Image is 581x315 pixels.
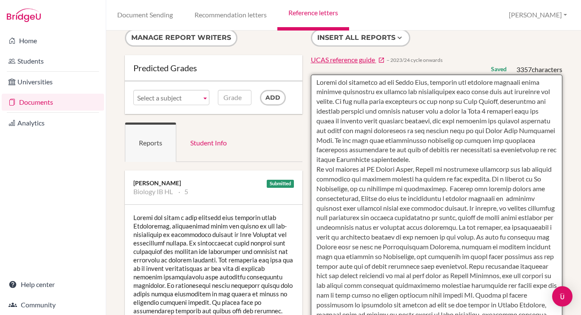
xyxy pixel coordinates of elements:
[2,114,104,131] a: Analytics
[7,8,41,22] img: Bridge-U
[311,56,375,64] span: UCAS reference guide
[311,55,385,65] a: UCAS reference guide
[552,286,573,307] div: Open Intercom Messenger
[125,29,237,47] button: Manage report writers
[176,123,241,162] a: Student Info
[516,65,562,75] div: characters
[311,29,410,47] button: Insert all reports
[133,187,173,196] li: Biology IB HL
[2,276,104,293] a: Help center
[2,32,104,49] a: Home
[505,7,571,23] button: [PERSON_NAME]
[516,65,532,73] span: 3357
[2,296,104,313] a: Community
[260,90,286,106] input: Add
[218,90,251,105] input: Grade
[267,180,294,188] div: Submitted
[133,179,294,187] div: [PERSON_NAME]
[491,65,507,73] div: Saved
[2,53,104,70] a: Students
[125,123,176,162] a: Reports
[178,187,188,196] li: 5
[2,94,104,111] a: Documents
[137,90,198,106] span: Select a subject
[133,64,294,72] div: Predicted Grades
[386,56,443,64] span: − 2023/24 cycle onwards
[2,73,104,90] a: Universities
